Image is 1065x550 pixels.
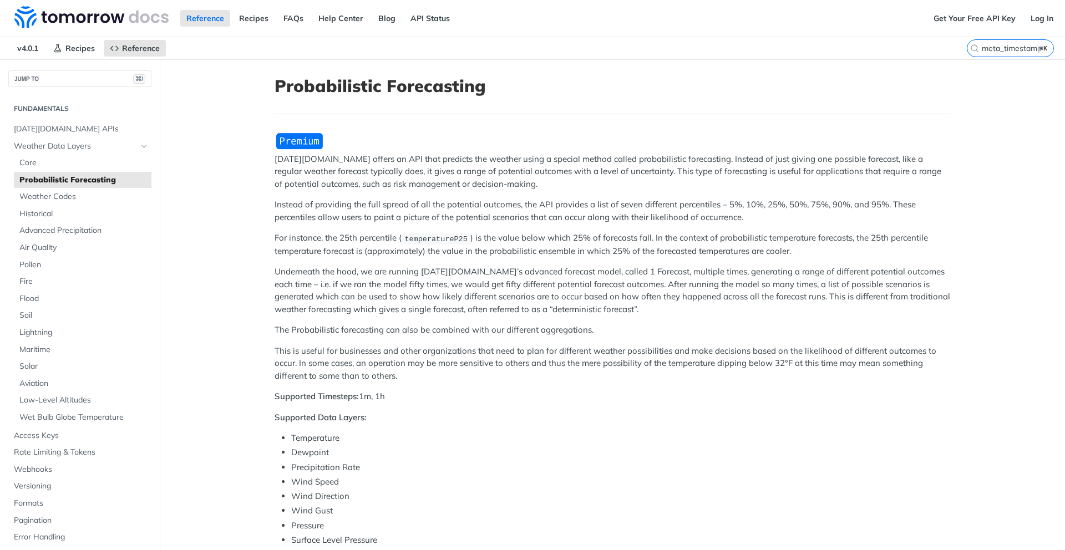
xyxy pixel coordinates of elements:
a: Weather Data LayersHide subpages for Weather Data Layers [8,138,151,155]
span: Core [19,157,149,169]
span: Advanced Precipitation [19,225,149,236]
p: [DATE][DOMAIN_NAME] offers an API that predicts the weather using a special method called probabi... [275,153,950,191]
span: Error Handling [14,532,149,543]
span: Weather Data Layers [14,141,137,152]
span: Versioning [14,481,149,492]
span: Fire [19,276,149,287]
svg: Search [970,44,979,53]
span: Low-Level Altitudes [19,395,149,406]
a: Fire [14,273,151,290]
a: Wet Bulb Globe Temperature [14,409,151,426]
span: [DATE][DOMAIN_NAME] APIs [14,124,149,135]
a: Reference [180,10,230,27]
button: Hide subpages for Weather Data Layers [140,142,149,151]
span: Maritime [19,344,149,355]
span: Historical [19,208,149,220]
img: Tomorrow.io Weather API Docs [14,6,169,28]
li: Surface Level Pressure [291,534,950,547]
li: Wind Direction [291,490,950,503]
a: Flood [14,291,151,307]
span: Weather Codes [19,191,149,202]
span: ⌘/ [133,74,145,84]
a: Lightning [14,324,151,341]
a: Log In [1025,10,1059,27]
span: Recipes [65,43,95,53]
a: Advanced Precipitation [14,222,151,239]
span: Access Keys [14,430,149,441]
kbd: ⌘K [1037,43,1051,54]
h1: Probabilistic Forecasting [275,76,950,96]
a: Pollen [14,257,151,273]
a: Aviation [14,375,151,392]
span: Air Quality [19,242,149,253]
p: This is useful for businesses and other organizations that need to plan for different weather pos... [275,345,950,383]
span: Flood [19,293,149,304]
a: API Status [404,10,456,27]
li: Wind Speed [291,476,950,488]
span: Reference [122,43,160,53]
button: JUMP TO⌘/ [8,70,151,87]
span: Wet Bulb Globe Temperature [19,412,149,423]
p: Underneath the hood, we are running [DATE][DOMAIN_NAME]’s advanced forecast model, called 1 Forec... [275,266,950,315]
span: Soil [19,310,149,321]
a: FAQs [277,10,310,27]
span: Lightning [19,327,149,338]
li: Precipitation Rate [291,461,950,474]
a: Help Center [312,10,369,27]
a: Core [14,155,151,171]
span: Pollen [19,259,149,271]
a: Pagination [8,512,151,529]
p: Instead of providing the full spread of all the potential outcomes, the API provides a list of se... [275,198,950,223]
a: Webhooks [8,461,151,478]
h2: Fundamentals [8,104,151,114]
a: [DATE][DOMAIN_NAME] APIs [8,121,151,137]
span: Webhooks [14,464,149,475]
a: Weather Codes [14,189,151,205]
a: Solar [14,358,151,375]
li: Wind Gust [291,505,950,517]
span: v4.0.1 [11,40,44,57]
p: 1m, 1h [275,390,950,403]
a: Recipes [233,10,275,27]
span: Probabilistic Forecasting [19,175,149,186]
li: Pressure [291,520,950,532]
a: Blog [372,10,402,27]
span: Formats [14,498,149,509]
span: Solar [19,361,149,372]
a: Error Handling [8,529,151,546]
a: Historical [14,206,151,222]
a: Soil [14,307,151,324]
p: The Probabilistic forecasting can also be combined with our different aggregations. [275,324,950,337]
a: Air Quality [14,240,151,256]
a: Formats [8,495,151,512]
a: Get Your Free API Key [927,10,1022,27]
a: Versioning [8,478,151,495]
span: Rate Limiting & Tokens [14,447,149,458]
li: Dewpoint [291,446,950,459]
a: Reference [104,40,166,57]
span: Pagination [14,515,149,526]
strong: Supported Data Layers: [275,412,367,422]
a: Recipes [47,40,101,57]
a: Low-Level Altitudes [14,392,151,409]
a: Maritime [14,342,151,358]
p: For instance, the 25th percentile ( ) is the value below which 25% of forecasts fall. In the cont... [275,232,950,257]
a: Rate Limiting & Tokens [8,444,151,461]
span: Aviation [19,378,149,389]
a: Probabilistic Forecasting [14,172,151,189]
span: temperatureP25 [404,235,467,243]
strong: Supported Timesteps: [275,391,359,401]
a: Access Keys [8,427,151,444]
li: Temperature [291,432,950,445]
